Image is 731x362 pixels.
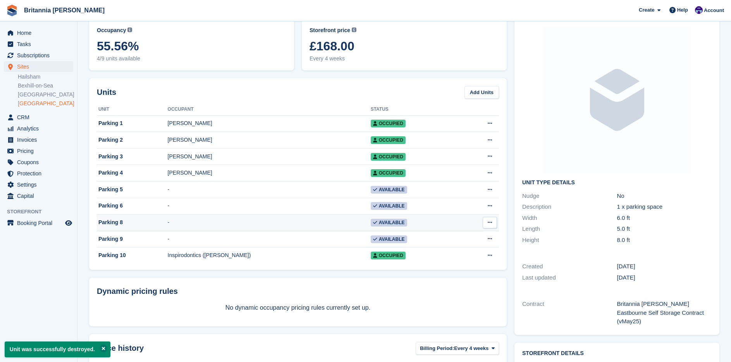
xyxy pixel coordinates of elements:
[310,39,499,53] span: £168.00
[64,218,73,228] a: Preview store
[416,342,499,355] button: Billing Period: Every 4 weeks
[4,146,73,156] a: menu
[371,169,406,177] span: Occupied
[454,345,488,352] span: Every 4 weeks
[4,27,73,38] a: menu
[97,235,168,243] div: Parking 9
[127,27,132,32] img: icon-info-grey-7440780725fd019a000dd9b08b2336e03edf1995a4989e88bcd33f0948082b44.svg
[168,231,371,247] td: -
[4,134,73,145] a: menu
[522,273,617,282] div: Last updated
[4,168,73,179] a: menu
[168,169,371,177] div: [PERSON_NAME]
[352,27,356,32] img: icon-info-grey-7440780725fd019a000dd9b08b2336e03edf1995a4989e88bcd33f0948082b44.svg
[17,157,64,168] span: Coupons
[617,300,712,326] div: Britannia [PERSON_NAME] Eastbourne Self Storage Contract (vMay25)
[4,179,73,190] a: menu
[522,180,712,186] h2: Unit Type details
[21,4,108,17] a: Britannia [PERSON_NAME]
[17,134,64,145] span: Invoices
[677,6,688,14] span: Help
[168,103,371,116] th: Occupant
[97,169,168,177] div: Parking 4
[310,26,350,34] span: Storefront price
[97,55,286,63] span: 4/9 units available
[168,119,371,127] div: [PERSON_NAME]
[544,26,691,173] img: blank-unit-type-icon-ffbac7b88ba66c5e286b0e438baccc4b9c83835d4c34f86887a83fc20ec27e7b.svg
[18,73,73,81] a: Hailsham
[97,218,168,226] div: Parking 8
[18,91,73,98] a: [GEOGRAPHIC_DATA]
[17,168,64,179] span: Protection
[97,86,116,98] h2: Units
[97,119,168,127] div: Parking 1
[4,123,73,134] a: menu
[4,39,73,50] a: menu
[97,342,144,354] span: Price history
[168,251,371,259] div: Inspirodontics ([PERSON_NAME])
[371,186,407,194] span: Available
[4,50,73,61] a: menu
[17,27,64,38] span: Home
[18,100,73,107] a: [GEOGRAPHIC_DATA]
[4,61,73,72] a: menu
[617,214,712,223] div: 6.0 ft
[522,214,617,223] div: Width
[17,61,64,72] span: Sites
[617,262,712,271] div: [DATE]
[522,262,617,271] div: Created
[522,300,617,326] div: Contract
[371,235,407,243] span: Available
[17,218,64,228] span: Booking Portal
[17,112,64,123] span: CRM
[17,146,64,156] span: Pricing
[4,112,73,123] a: menu
[18,82,73,89] a: Bexhill-on-Sea
[17,190,64,201] span: Capital
[617,225,712,233] div: 5.0 ft
[617,273,712,282] div: [DATE]
[97,136,168,144] div: Parking 2
[371,252,406,259] span: Occupied
[695,6,703,14] img: Cameron Ballard
[168,198,371,214] td: -
[4,157,73,168] a: menu
[7,208,77,216] span: Storefront
[639,6,654,14] span: Create
[371,202,407,210] span: Available
[522,202,617,211] div: Description
[17,123,64,134] span: Analytics
[17,39,64,50] span: Tasks
[168,136,371,144] div: [PERSON_NAME]
[522,192,617,201] div: Nudge
[617,192,712,201] div: No
[97,153,168,161] div: Parking 3
[97,251,168,259] div: Parking 10
[522,236,617,245] div: Height
[6,5,18,16] img: stora-icon-8386f47178a22dfd0bd8f6a31ec36ba5ce8667c1dd55bd0f319d3a0aa187defe.svg
[5,341,110,357] p: Unit was successfully destroyed.
[371,219,407,226] span: Available
[704,7,724,14] span: Account
[4,190,73,201] a: menu
[310,55,499,63] span: Every 4 weeks
[97,39,286,53] span: 55.56%
[97,26,126,34] span: Occupancy
[17,179,64,190] span: Settings
[371,103,459,116] th: Status
[97,202,168,210] div: Parking 6
[168,153,371,161] div: [PERSON_NAME]
[97,185,168,194] div: Parking 5
[4,218,73,228] a: menu
[97,103,168,116] th: Unit
[420,345,454,352] span: Billing Period:
[97,285,499,297] div: Dynamic pricing rules
[617,202,712,211] div: 1 x parking space
[371,136,406,144] span: Occupied
[617,236,712,245] div: 8.0 ft
[464,86,499,99] a: Add Units
[168,214,371,231] td: -
[97,303,499,312] p: No dynamic occupancy pricing rules currently set up.
[168,182,371,198] td: -
[522,225,617,233] div: Length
